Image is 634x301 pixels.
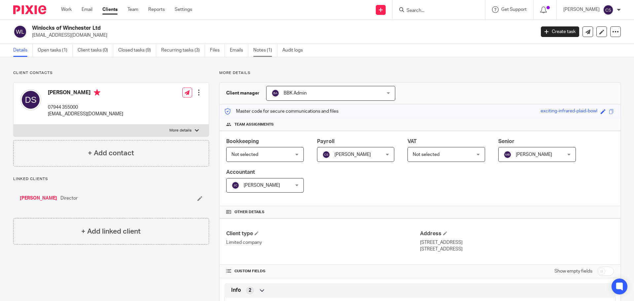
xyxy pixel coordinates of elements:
a: Open tasks (1) [38,44,73,57]
a: Notes (1) [253,44,277,57]
span: BBK Admin [284,91,307,95]
span: Accountant [226,169,255,175]
p: [PERSON_NAME] [563,6,600,13]
a: Files [210,44,225,57]
span: Payroll [317,139,335,144]
p: More details [169,128,192,133]
span: Not selected [413,152,440,157]
h3: Client manager [226,90,260,96]
span: Not selected [231,152,258,157]
h2: Winlocks of Winchester Ltd [32,25,431,32]
p: [STREET_ADDRESS] [420,239,614,246]
span: 2 [249,287,251,294]
h4: Client type [226,230,420,237]
img: svg%3E [271,89,279,97]
a: Closed tasks (9) [118,44,156,57]
a: Audit logs [282,44,308,57]
input: Search [406,8,465,14]
span: Director [60,195,78,202]
a: Recurring tasks (3) [161,44,205,57]
p: Linked clients [13,176,209,182]
h4: CUSTOM FIELDS [226,269,420,274]
p: Master code for secure communications and files [225,108,338,115]
div: exciting-infrared-plaid-bowl [541,108,597,115]
img: svg%3E [13,25,27,39]
a: Emails [230,44,248,57]
p: Limited company [226,239,420,246]
img: Pixie [13,5,46,14]
a: Reports [148,6,165,13]
span: Bookkeeping [226,139,259,144]
p: Client contacts [13,70,209,76]
span: [PERSON_NAME] [516,152,552,157]
span: Team assignments [234,122,274,127]
a: Create task [541,26,579,37]
h4: Address [420,230,614,237]
p: [STREET_ADDRESS] [420,246,614,252]
h4: [PERSON_NAME] [48,89,123,97]
span: Get Support [501,7,527,12]
span: Senior [498,139,514,144]
a: Team [127,6,138,13]
a: [PERSON_NAME] [20,195,57,202]
a: Client tasks (0) [78,44,113,57]
img: svg%3E [504,151,511,159]
a: Details [13,44,33,57]
img: svg%3E [603,5,614,15]
label: Show empty fields [554,268,592,275]
a: Work [61,6,72,13]
span: VAT [407,139,417,144]
span: [PERSON_NAME] [244,183,280,188]
p: 07944 355000 [48,104,123,111]
a: Email [82,6,92,13]
span: [PERSON_NAME] [335,152,371,157]
h4: + Add linked client [81,226,141,237]
img: svg%3E [322,151,330,159]
span: Other details [234,209,264,215]
p: [EMAIL_ADDRESS][DOMAIN_NAME] [48,111,123,117]
a: Settings [175,6,192,13]
a: Clients [102,6,118,13]
h4: + Add contact [88,148,134,158]
i: Primary [94,89,100,96]
img: svg%3E [231,181,239,189]
p: [EMAIL_ADDRESS][DOMAIN_NAME] [32,32,531,39]
span: Info [231,287,241,294]
img: svg%3E [20,89,41,110]
p: More details [219,70,621,76]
